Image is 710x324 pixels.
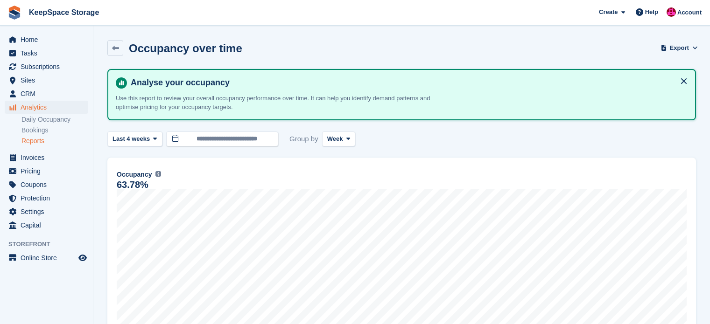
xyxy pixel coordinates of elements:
[5,33,88,46] a: menu
[5,60,88,73] a: menu
[107,131,162,147] button: Last 4 weeks
[155,171,161,177] img: icon-info-grey-7440780725fd019a000dd9b08b2336e03edf1995a4989e88bcd33f0948082b44.svg
[21,101,77,114] span: Analytics
[599,7,618,17] span: Create
[322,131,355,147] button: Week
[21,87,77,100] span: CRM
[5,219,88,232] a: menu
[21,151,77,164] span: Invoices
[21,137,88,145] a: Reports
[5,47,88,60] a: menu
[5,101,88,114] a: menu
[327,134,343,144] span: Week
[667,7,676,17] img: Tom Forrest
[21,33,77,46] span: Home
[21,178,77,191] span: Coupons
[21,126,88,135] a: Bookings
[5,251,88,264] a: menu
[129,42,242,55] h2: Occupancy over time
[117,170,152,179] span: Occupancy
[5,74,88,87] a: menu
[677,8,702,17] span: Account
[21,205,77,218] span: Settings
[8,240,93,249] span: Storefront
[77,252,88,263] a: Preview store
[5,165,88,178] a: menu
[670,43,689,53] span: Export
[21,251,77,264] span: Online Store
[112,134,150,144] span: Last 4 weeks
[116,94,443,112] p: Use this report to review your overall occupancy performance over time. It can help you identify ...
[662,40,696,55] button: Export
[127,77,688,88] h4: Analyse your occupancy
[21,47,77,60] span: Tasks
[5,87,88,100] a: menu
[645,7,658,17] span: Help
[5,205,88,218] a: menu
[21,192,77,205] span: Protection
[25,5,103,20] a: KeepSpace Storage
[289,131,318,147] span: Group by
[21,165,77,178] span: Pricing
[7,6,21,20] img: stora-icon-8386f47178a22dfd0bd8f6a31ec36ba5ce8667c1dd55bd0f319d3a0aa187defe.svg
[5,178,88,191] a: menu
[117,181,148,189] div: 63.78%
[5,192,88,205] a: menu
[21,115,88,124] a: Daily Occupancy
[5,151,88,164] a: menu
[21,60,77,73] span: Subscriptions
[21,74,77,87] span: Sites
[21,219,77,232] span: Capital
